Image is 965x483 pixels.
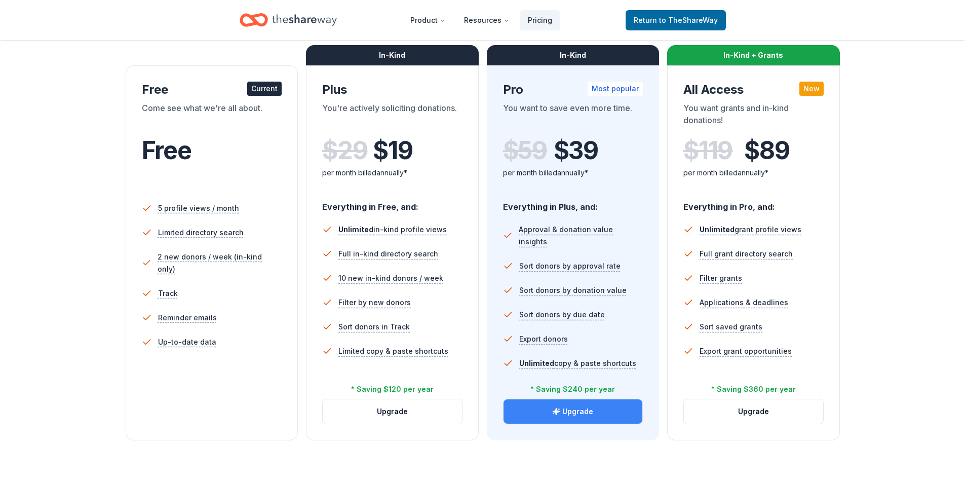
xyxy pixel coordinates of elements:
[247,82,282,96] div: Current
[322,82,462,98] div: Plus
[338,248,438,260] span: Full in-kind directory search
[142,102,282,130] div: Come see what we're all about.
[711,383,796,395] div: * Saving $360 per year
[634,14,718,26] span: Return
[683,82,824,98] div: All Access
[158,287,178,300] span: Track
[700,225,801,234] span: grant profile views
[554,136,598,165] span: $ 39
[373,136,412,165] span: $ 19
[338,272,443,284] span: 10 new in-kind donors / week
[519,284,627,296] span: Sort donors by donation value
[520,10,560,30] a: Pricing
[240,8,337,32] a: Home
[338,225,373,234] span: Unlimited
[158,202,239,214] span: 5 profile views / month
[519,309,605,321] span: Sort donors by due date
[338,321,410,333] span: Sort donors in Track
[519,359,636,367] span: copy & paste shortcuts
[700,272,742,284] span: Filter grants
[487,45,660,65] div: In-Kind
[158,251,282,275] span: 2 new donors / week (in-kind only)
[402,8,560,32] nav: Main
[503,192,643,213] div: Everything in Plus, and:
[306,45,479,65] div: In-Kind
[503,102,643,130] div: You want to save even more time.
[322,102,462,130] div: You're actively soliciting donations.
[683,167,824,179] div: per month billed annually*
[799,82,824,96] div: New
[530,383,615,395] div: * Saving $240 per year
[519,224,643,248] span: Approval & donation value insights
[338,296,411,309] span: Filter by new donors
[700,296,788,309] span: Applications & deadlines
[700,321,762,333] span: Sort saved grants
[626,10,726,30] a: Returnto TheShareWay
[322,167,462,179] div: per month billed annually*
[684,399,823,424] button: Upgrade
[700,345,792,357] span: Export grant opportunities
[456,10,518,30] button: Resources
[700,225,735,234] span: Unlimited
[402,10,454,30] button: Product
[504,399,643,424] button: Upgrade
[142,82,282,98] div: Free
[338,345,448,357] span: Limited copy & paste shortcuts
[142,135,191,165] span: Free
[519,333,568,345] span: Export donors
[667,45,840,65] div: In-Kind + Grants
[519,359,554,367] span: Unlimited
[158,312,217,324] span: Reminder emails
[588,82,643,96] div: Most popular
[158,336,216,348] span: Up-to-date data
[700,248,793,260] span: Full grant directory search
[503,82,643,98] div: Pro
[338,225,447,234] span: in-kind profile views
[322,192,462,213] div: Everything in Free, and:
[683,102,824,130] div: You want grants and in-kind donations!
[683,192,824,213] div: Everything in Pro, and:
[323,399,462,424] button: Upgrade
[744,136,789,165] span: $ 89
[519,260,621,272] span: Sort donors by approval rate
[351,383,434,395] div: * Saving $120 per year
[503,167,643,179] div: per month billed annually*
[158,227,244,239] span: Limited directory search
[659,16,718,24] span: to TheShareWay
